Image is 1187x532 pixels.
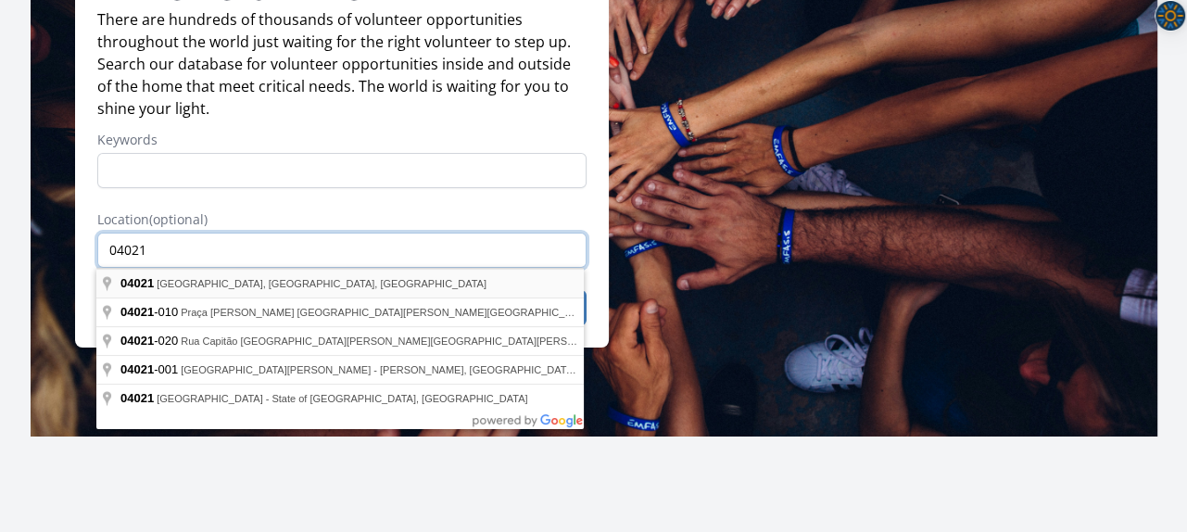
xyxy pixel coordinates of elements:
span: [GEOGRAPHIC_DATA][PERSON_NAME] - [PERSON_NAME], [GEOGRAPHIC_DATA] - [GEOGRAPHIC_DATA], [GEOGRAPHI... [181,364,802,375]
input: Enter a location [97,233,587,268]
span: -020 [120,334,181,348]
label: Location [97,210,587,229]
span: 04021 [120,305,154,319]
span: -001 [120,362,181,376]
span: [GEOGRAPHIC_DATA], [GEOGRAPHIC_DATA], [GEOGRAPHIC_DATA] [157,278,486,289]
span: Praça [PERSON_NAME] [GEOGRAPHIC_DATA][PERSON_NAME][GEOGRAPHIC_DATA][PERSON_NAME], [GEOGRAPHIC_DAT... [181,307,1054,318]
span: (optional) [149,210,208,228]
span: 04021 [120,362,154,376]
span: 04021 [120,276,154,290]
p: There are hundreds of thousands of volunteer opportunities throughout the world just waiting for ... [97,8,587,120]
span: -010 [120,305,181,319]
span: 04021 [120,334,154,348]
span: Rua Capitão [GEOGRAPHIC_DATA][PERSON_NAME][GEOGRAPHIC_DATA][PERSON_NAME], [GEOGRAPHIC_DATA] - Sta... [181,336,997,347]
label: Keywords [97,131,587,149]
span: 04021 [120,391,154,405]
span: [GEOGRAPHIC_DATA] - State of [GEOGRAPHIC_DATA], [GEOGRAPHIC_DATA] [157,393,527,404]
